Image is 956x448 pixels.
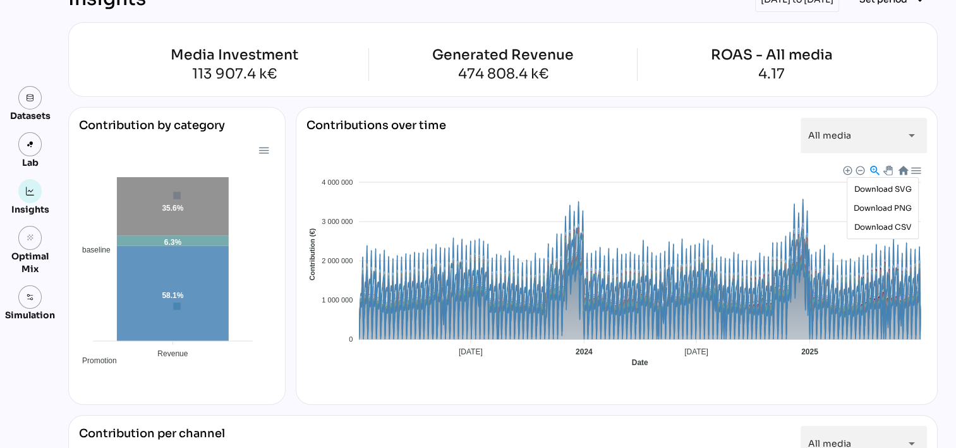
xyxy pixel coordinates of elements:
div: Download PNG [849,199,916,218]
div: Generated Revenue [432,48,574,62]
tspan: 1 000 000 [322,296,353,304]
i: grain [26,233,35,242]
div: Selection Zoom [869,165,880,175]
text: Contribution (€) [308,228,316,280]
div: Media Investment [100,48,368,62]
tspan: 0 [349,335,353,343]
tspan: 2025 [801,347,818,356]
img: settings.svg [26,293,35,302]
div: Contributions over time [306,118,446,153]
span: baseline [73,246,111,254]
div: 474 808.4 k€ [432,67,574,81]
div: Menu [258,144,269,155]
span: All media [808,130,851,141]
i: arrow_drop_down [904,128,919,143]
div: 113 907.4 k€ [100,67,368,81]
div: Reset Zoom [897,165,908,175]
div: Simulation [5,309,55,321]
img: data.svg [26,94,35,103]
div: Download CSV [849,218,916,237]
tspan: [DATE] [459,347,483,356]
div: Download SVG [849,180,916,199]
div: Menu [910,165,921,175]
div: Panning [883,166,891,173]
div: 4.17 [711,67,833,81]
div: Lab [16,156,44,169]
div: Optimal Mix [5,250,55,275]
img: lab.svg [26,140,35,149]
tspan: Revenue [157,349,188,358]
text: Date [632,358,648,367]
tspan: 2 000 000 [322,257,353,264]
tspan: 4 000 000 [322,178,353,186]
div: Datasets [10,109,51,122]
span: Promotion [73,356,117,365]
img: graph.svg [26,187,35,196]
div: ROAS - All media [711,48,833,62]
tspan: 2024 [576,347,593,356]
div: Zoom Out [855,165,864,174]
div: Insights [11,203,49,216]
div: Contribution by category [79,118,275,143]
tspan: [DATE] [684,347,708,356]
tspan: 3 000 000 [322,218,353,225]
div: Zoom In [842,165,851,174]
